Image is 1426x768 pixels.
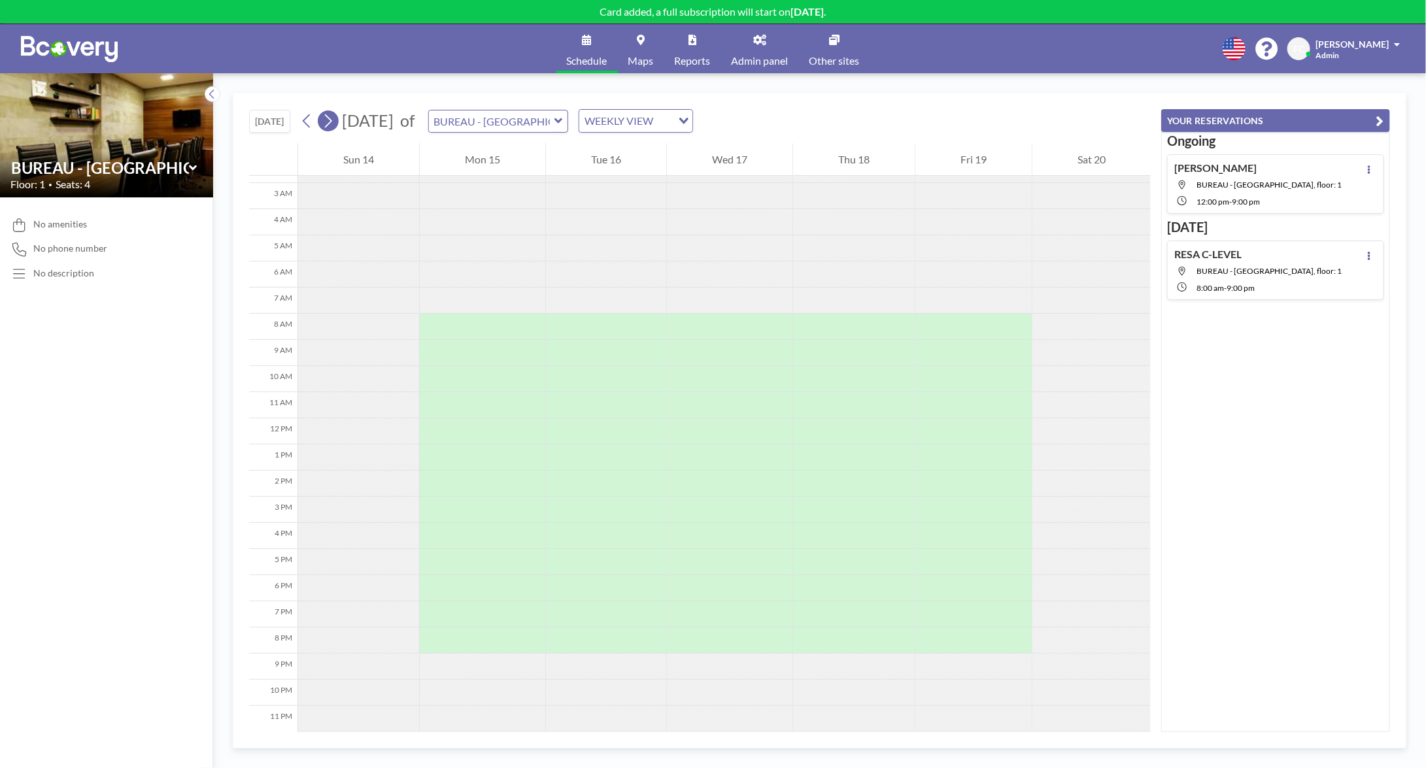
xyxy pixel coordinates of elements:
[249,601,297,627] div: 7 PM
[1232,197,1260,207] span: 9:00 PM
[249,261,297,288] div: 6 AM
[1032,143,1151,176] div: Sat 20
[249,680,297,706] div: 10 PM
[1229,197,1232,207] span: -
[1197,266,1342,276] span: BUREAU - RUE PASCAL, floor: 1
[1174,161,1257,175] h4: [PERSON_NAME]
[732,56,789,66] span: Admin panel
[582,112,656,129] span: WEEKLY VIEW
[298,143,419,176] div: Sun 14
[249,366,297,392] div: 10 AM
[249,418,297,444] div: 12 PM
[1197,283,1224,293] span: 8:00 AM
[249,523,297,549] div: 4 PM
[249,110,290,133] button: [DATE]
[567,56,607,66] span: Schedule
[579,110,692,132] div: Search for option
[249,209,297,235] div: 4 AM
[675,56,711,66] span: Reports
[249,706,297,732] div: 11 PM
[249,340,297,366] div: 9 AM
[1316,39,1389,50] span: [PERSON_NAME]
[11,158,189,177] input: BUREAU - RUE PASCAL
[249,183,297,209] div: 3 AM
[249,235,297,261] div: 5 AM
[33,218,87,230] span: No amenities
[1316,50,1339,60] span: Admin
[249,314,297,340] div: 8 AM
[48,180,52,189] span: •
[1197,180,1342,190] span: BUREAU - RUE PASCAL, floor: 1
[249,288,297,314] div: 7 AM
[249,444,297,471] div: 1 PM
[657,112,671,129] input: Search for option
[915,143,1032,176] div: Fri 19
[33,267,94,279] div: No description
[793,143,915,176] div: Thu 18
[1224,283,1227,293] span: -
[1167,133,1384,149] h3: Ongoing
[809,56,860,66] span: Other sites
[546,143,666,176] div: Tue 16
[249,471,297,497] div: 2 PM
[721,24,799,73] a: Admin panel
[21,36,118,62] img: organization-logo
[249,654,297,680] div: 9 PM
[1197,197,1229,207] span: 12:00 PM
[618,24,664,73] a: Maps
[1161,109,1390,132] button: YOUR RESERVATIONS
[628,56,654,66] span: Maps
[249,549,297,575] div: 5 PM
[33,242,107,254] span: No phone number
[799,24,870,73] a: Other sites
[342,110,394,130] span: [DATE]
[556,24,618,73] a: Schedule
[249,575,297,601] div: 6 PM
[664,24,721,73] a: Reports
[10,178,45,191] span: Floor: 1
[249,392,297,418] div: 11 AM
[1293,43,1304,55] span: FC
[400,110,415,131] span: of
[1167,219,1384,235] h3: [DATE]
[249,627,297,654] div: 8 PM
[1227,283,1255,293] span: 9:00 PM
[791,5,824,18] b: [DATE]
[420,143,545,176] div: Mon 15
[667,143,792,176] div: Wed 17
[249,497,297,523] div: 3 PM
[429,110,554,132] input: BUREAU - RUE PASCAL
[56,178,90,191] span: Seats: 4
[1174,248,1242,261] h4: RESA C-LEVEL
